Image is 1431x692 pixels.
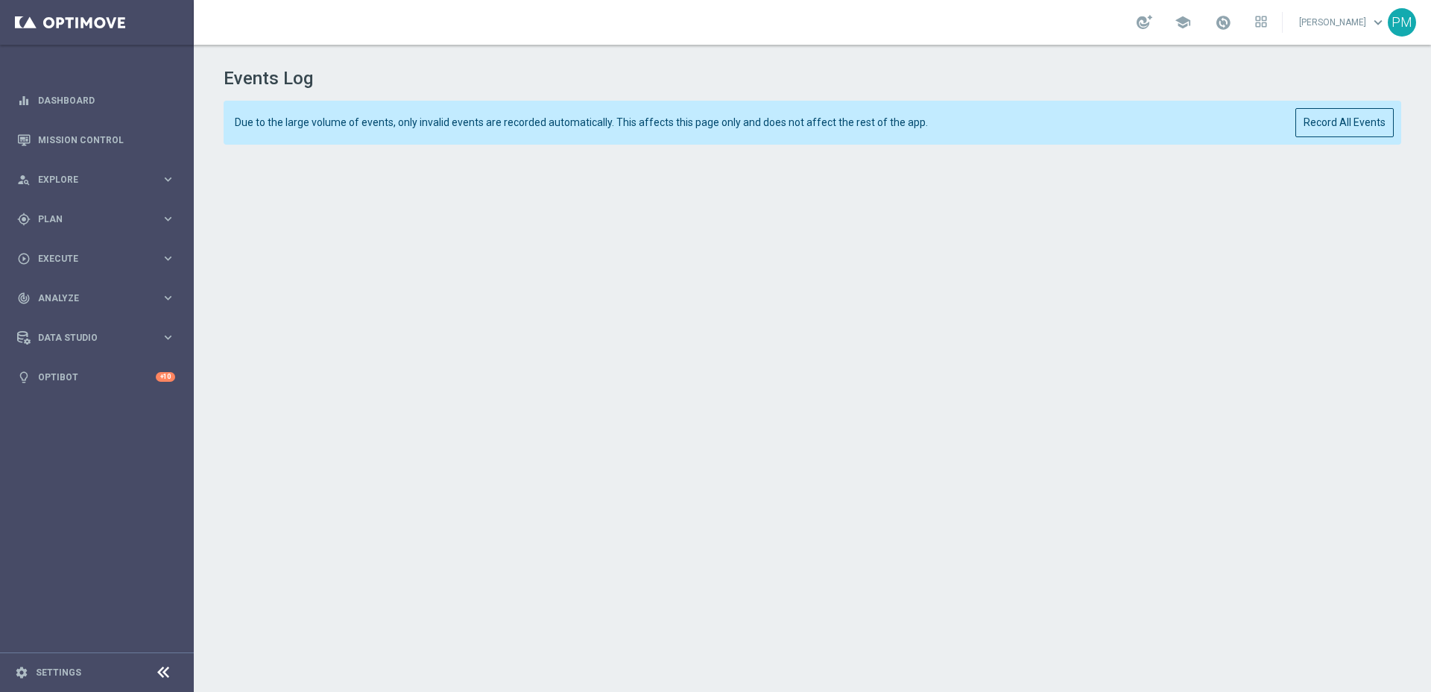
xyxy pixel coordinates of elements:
i: keyboard_arrow_right [161,212,175,226]
span: Data Studio [38,333,161,342]
a: Mission Control [38,120,175,160]
i: gps_fixed [17,213,31,226]
i: keyboard_arrow_right [161,330,175,345]
h1: Events Log [224,68,1402,89]
i: person_search [17,173,31,186]
button: play_circle_outline Execute keyboard_arrow_right [16,253,176,265]
div: Data Studio [17,331,161,345]
i: keyboard_arrow_right [161,291,175,305]
i: settings [15,666,28,679]
span: Due to the large volume of events, only invalid events are recorded automatically. This affects t... [235,116,1277,129]
span: Execute [38,254,161,263]
a: Optibot [38,357,156,397]
i: keyboard_arrow_right [161,251,175,265]
span: Analyze [38,294,161,303]
i: play_circle_outline [17,252,31,265]
div: Dashboard [17,81,175,120]
button: equalizer Dashboard [16,95,176,107]
a: [PERSON_NAME]keyboard_arrow_down [1298,11,1388,34]
div: Mission Control [17,120,175,160]
div: PM [1388,8,1416,37]
i: equalizer [17,94,31,107]
i: lightbulb [17,371,31,384]
a: Settings [36,668,81,677]
div: Plan [17,213,161,226]
a: Dashboard [38,81,175,120]
span: Plan [38,215,161,224]
div: Analyze [17,292,161,305]
span: Explore [38,175,161,184]
button: person_search Explore keyboard_arrow_right [16,174,176,186]
button: gps_fixed Plan keyboard_arrow_right [16,213,176,225]
div: Execute [17,252,161,265]
div: Optibot [17,357,175,397]
i: keyboard_arrow_right [161,172,175,186]
button: Mission Control [16,134,176,146]
button: track_changes Analyze keyboard_arrow_right [16,292,176,304]
button: lightbulb Optibot +10 [16,371,176,383]
span: school [1175,14,1191,31]
span: keyboard_arrow_down [1370,14,1386,31]
i: track_changes [17,292,31,305]
div: Explore [17,173,161,186]
button: Data Studio keyboard_arrow_right [16,332,176,344]
div: +10 [156,372,175,382]
button: Record All Events [1295,108,1394,137]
